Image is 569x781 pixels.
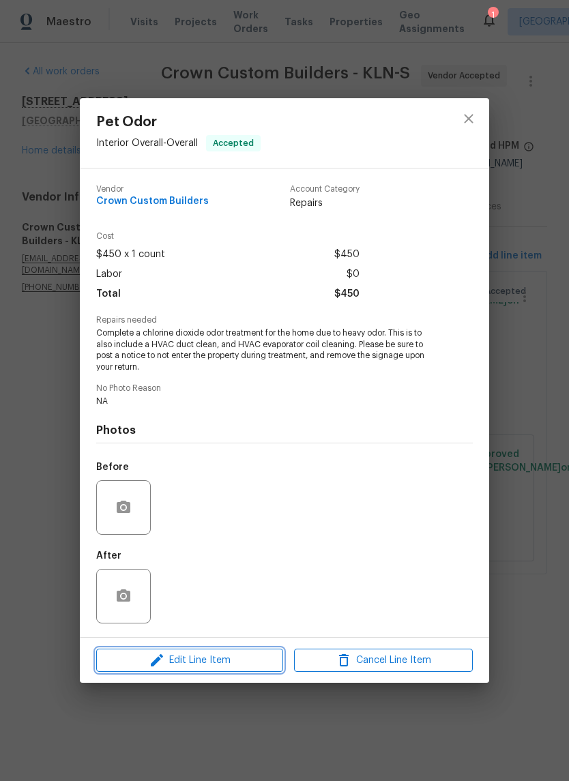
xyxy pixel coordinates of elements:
span: Pet Odor [96,115,261,130]
h5: After [96,551,121,561]
button: Cancel Line Item [294,649,473,673]
button: Edit Line Item [96,649,283,673]
span: Cancel Line Item [298,652,469,669]
span: $0 [347,265,360,284]
span: Complete a chlorine dioxide odor treatment for the home due to heavy odor. This is to also includ... [96,327,435,373]
span: No Photo Reason [96,384,473,393]
span: Cost [96,232,360,241]
button: close [452,102,485,135]
span: Account Category [290,185,360,194]
span: $450 [334,245,360,265]
div: 1 [488,8,497,22]
span: Total [96,284,121,304]
span: Vendor [96,185,209,194]
span: Labor [96,265,122,284]
span: Repairs needed [96,316,473,325]
span: Edit Line Item [100,652,279,669]
span: $450 [334,284,360,304]
span: NA [96,396,435,407]
h5: Before [96,462,129,472]
span: $450 x 1 count [96,245,165,265]
span: Accepted [207,136,259,150]
span: Crown Custom Builders [96,196,209,207]
h4: Photos [96,424,473,437]
span: Repairs [290,196,360,210]
span: Interior Overall - Overall [96,138,198,147]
